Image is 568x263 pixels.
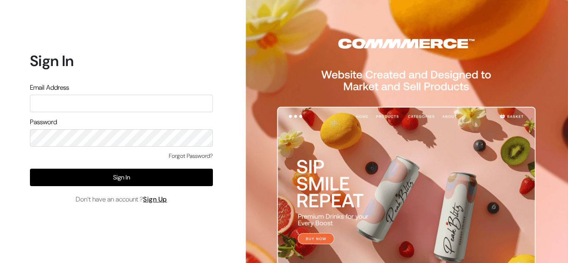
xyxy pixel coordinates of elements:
a: Sign Up [143,195,167,204]
span: Don’t have an account ? [76,194,167,204]
label: Password [30,117,57,127]
h1: Sign In [30,52,213,70]
label: Email Address [30,83,69,93]
a: Forgot Password? [169,152,213,160]
button: Sign In [30,169,213,186]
